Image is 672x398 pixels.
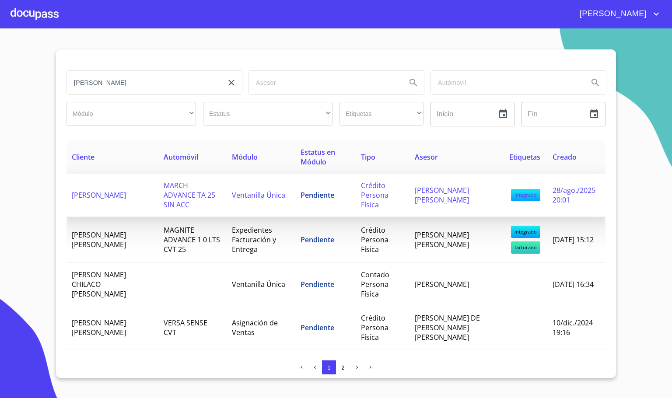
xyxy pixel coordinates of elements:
[573,7,651,21] span: [PERSON_NAME]
[511,226,540,238] span: integrado
[72,190,126,200] span: [PERSON_NAME]
[361,225,388,254] span: Crédito Persona Física
[72,230,126,249] span: [PERSON_NAME] [PERSON_NAME]
[232,318,278,337] span: Asignación de Ventas
[72,270,126,299] span: [PERSON_NAME] CHILACO [PERSON_NAME]
[553,185,595,205] span: 28/ago./2025 20:01
[339,102,423,126] div: ​
[511,241,540,254] span: facturado
[361,181,388,209] span: Crédito Persona Física
[415,279,469,289] span: [PERSON_NAME]
[573,7,661,21] button: account of current user
[327,364,330,371] span: 1
[509,152,540,162] span: Etiquetas
[511,189,540,201] span: integrado
[72,152,94,162] span: Cliente
[203,102,332,126] div: ​
[415,185,469,205] span: [PERSON_NAME] [PERSON_NAME]
[585,72,606,93] button: Search
[301,147,335,167] span: Estatus en Módulo
[66,102,196,126] div: ​
[431,71,581,94] input: search
[301,323,334,332] span: Pendiente
[553,235,594,244] span: [DATE] 15:12
[415,152,438,162] span: Asesor
[301,190,334,200] span: Pendiente
[415,313,480,342] span: [PERSON_NAME] DE [PERSON_NAME] [PERSON_NAME]
[553,152,577,162] span: Creado
[232,190,285,200] span: Ventanilla Única
[336,360,350,374] button: 2
[322,360,336,374] button: 1
[301,235,334,244] span: Pendiente
[553,279,594,289] span: [DATE] 16:34
[553,318,593,337] span: 10/dic./2024 19:16
[361,313,388,342] span: Crédito Persona Física
[232,152,258,162] span: Módulo
[164,225,220,254] span: MAGNITE ADVANCE 1 0 LTS CVT 25
[403,72,424,93] button: Search
[164,152,198,162] span: Automóvil
[341,364,344,371] span: 2
[221,72,242,93] button: clear input
[232,225,276,254] span: Expedientes Facturación y Entrega
[72,318,126,337] span: [PERSON_NAME] [PERSON_NAME]
[232,279,285,289] span: Ventanilla Única
[361,152,375,162] span: Tipo
[361,270,389,299] span: Contado Persona Física
[301,279,334,289] span: Pendiente
[164,318,207,337] span: VERSA SENSE CVT
[164,181,215,209] span: MARCH ADVANCE TA 25 SIN ACC
[67,71,217,94] input: search
[415,230,469,249] span: [PERSON_NAME] [PERSON_NAME]
[249,71,399,94] input: search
